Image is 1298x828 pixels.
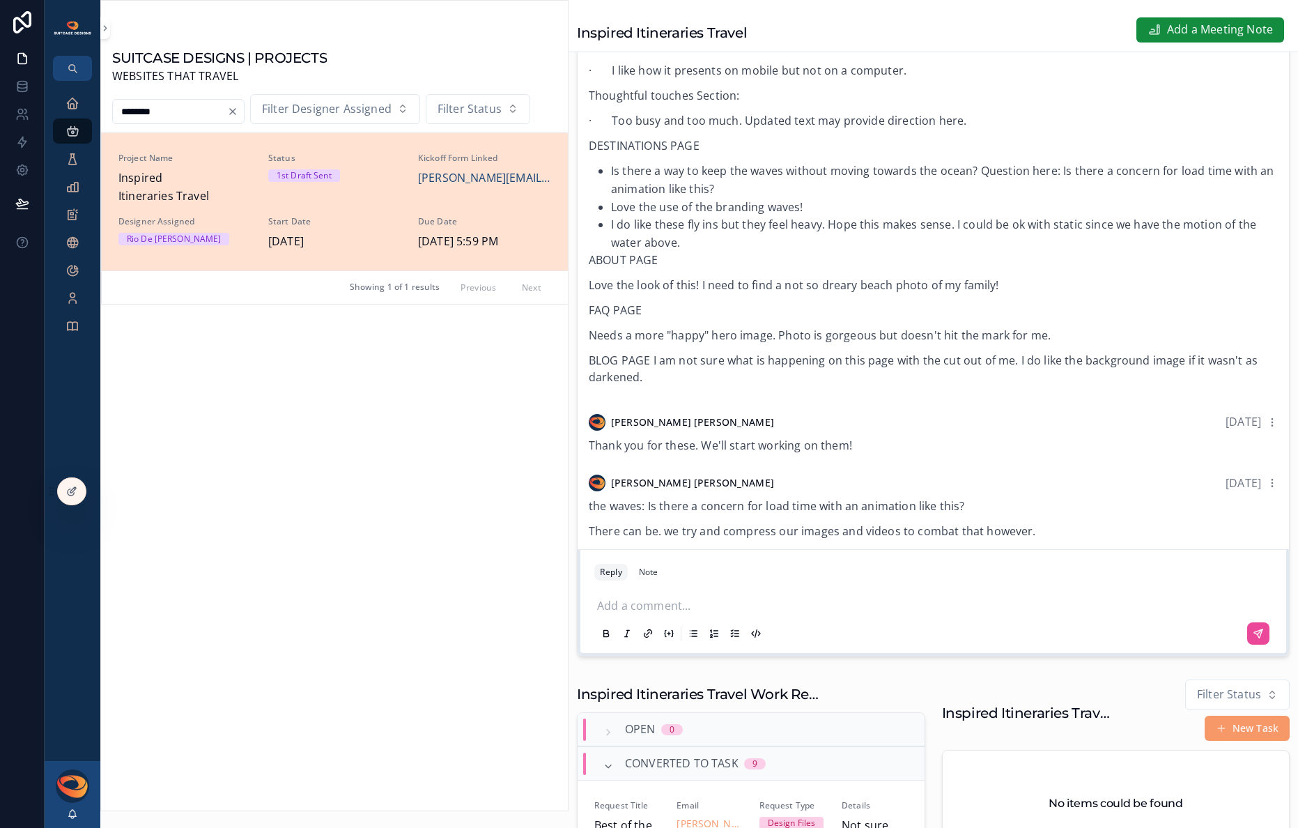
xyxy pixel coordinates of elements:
[759,800,825,811] span: Request Type
[589,302,1278,319] p: FAQ PAGE
[426,94,530,125] button: Select Button
[611,199,1278,217] li: Love the use of the branding waves!
[418,233,551,251] span: [DATE] 5:59 PM
[677,800,742,811] span: Email
[53,20,92,36] img: App logo
[112,68,327,86] span: WEBSITES THAT TRAVEL
[589,327,1278,344] p: Needs a more "happy" hero image. Photo is gorgeous but doesn't hit the mark for me.
[625,755,739,773] span: Converted to Task
[1226,475,1261,491] span: [DATE]
[589,498,1278,514] p: the waves: Is there a concern for load time with an animation like this?
[594,800,660,811] span: Request Title
[639,567,658,578] div: Note
[418,169,551,187] a: [PERSON_NAME][EMAIL_ADDRESS][DOMAIN_NAME]
[589,523,1278,539] p: There can be. we try and compress our images and videos to combat that however.
[589,352,1278,385] p: BLOG PAGE I am not sure what is happening on this page with the cut out of me. I do like the back...
[438,100,502,118] span: Filter Status
[589,87,1278,104] p: Thoughtful touches Section:
[589,112,1278,129] p: · Too busy and too much. Updated text may provide direction here.
[589,438,852,453] span: Thank you for these. We'll start working on them!
[1167,21,1273,39] span: Add a Meeting Note
[127,233,221,245] div: Rio De [PERSON_NAME]
[589,62,1278,79] p: · I like how it presents on mobile but not on a computer.
[1197,686,1261,704] span: Filter Status
[611,216,1278,252] li: I do like these fly ins but they feel heavy. Hope this makes sense. I could be ok with static sin...
[1226,414,1261,429] span: [DATE]
[118,153,252,164] span: Project Name
[45,81,100,357] div: scrollable content
[842,800,907,811] span: Details
[102,133,568,270] a: Project NameInspired Itineraries TravelStatus1st Draft SentKickoff Form Linked[PERSON_NAME][EMAIL...
[625,721,656,739] span: Open
[942,703,1117,723] h1: Inspired Itineraries Travel Tasks
[611,415,774,429] span: [PERSON_NAME] [PERSON_NAME]
[577,23,747,43] h1: Inspired Itineraries Travel
[268,216,401,227] span: Start Date
[633,564,663,581] button: Note
[1205,716,1290,741] button: New Task
[268,233,401,251] span: [DATE]
[268,153,401,164] span: Status
[118,216,252,227] span: Designer Assigned
[262,100,392,118] span: Filter Designer Assigned
[1049,795,1183,812] h2: No items could be found
[418,153,551,164] span: Kickoff Form Linked
[594,564,628,581] button: Reply
[611,476,774,490] span: [PERSON_NAME] [PERSON_NAME]
[670,724,674,735] div: 0
[577,684,821,704] h1: Inspired Itineraries Travel Work Requests
[589,252,1278,268] p: ABOUT PAGE
[250,94,420,125] button: Select Button
[589,277,1278,293] p: Love the look of this! I need to find a not so dreary beach photo of my family!
[277,169,332,182] div: 1st Draft Sent
[752,758,757,769] div: 9
[350,282,440,293] span: Showing 1 of 1 results
[112,48,327,68] h1: SUITCASE DESIGNS | PROJECTS
[1136,17,1284,43] button: Add a Meeting Note
[589,137,1278,154] p: DESTINATIONS PAGE
[227,106,244,117] button: Clear
[1185,680,1290,710] button: Select Button
[118,169,252,205] span: Inspired Itineraries Travel
[418,216,551,227] span: Due Date
[611,162,1278,198] li: Is there a way to keep the waves without moving towards the ocean? Question here: Is there a conc...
